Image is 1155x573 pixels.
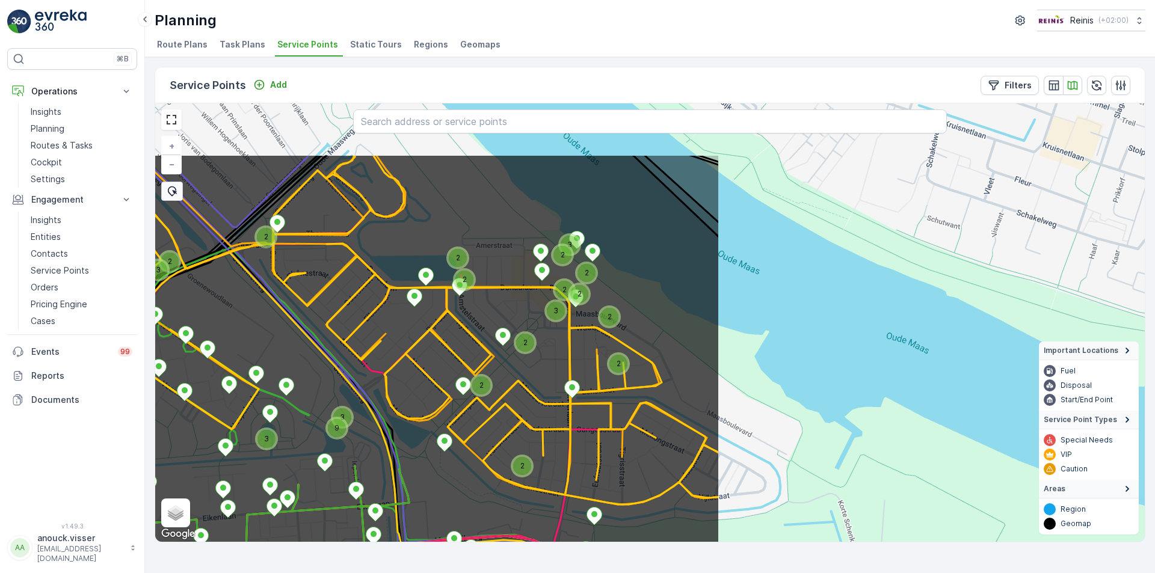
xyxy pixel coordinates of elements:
div: 3 [333,408,340,415]
p: Insights [31,106,61,118]
p: 99 [120,347,130,357]
a: Cases [26,313,137,329]
p: Contacts [31,248,68,260]
a: Events99 [7,340,137,364]
a: Routes & Tasks [26,137,137,154]
a: Contacts [26,245,137,262]
div: 2 [555,281,562,288]
a: Documents [7,388,137,412]
p: Start/End Point [1061,395,1113,405]
a: Entities [26,228,137,245]
div: Bulk Select [161,182,183,201]
span: Regions [414,38,448,51]
div: 2 [570,285,588,303]
p: Insights [31,214,61,226]
button: AAanouck.visser[EMAIL_ADDRESS][DOMAIN_NAME] [7,532,137,563]
p: Orders [31,281,58,293]
a: Layers [162,500,189,526]
p: Reinis [1070,14,1094,26]
div: 2 [516,334,534,352]
span: − [169,159,175,169]
p: Planning [155,11,217,30]
p: anouck.visser [37,532,124,544]
div: 3 [333,408,351,426]
span: Service Point Types [1044,415,1117,424]
p: ( +02:00 ) [1098,16,1129,25]
div: AA [10,538,29,557]
p: Reports [31,370,132,382]
p: Fuel [1061,366,1076,376]
p: ⌘B [117,54,129,64]
a: Zoom In [162,137,180,155]
div: 2 [472,376,479,384]
button: Operations [7,79,137,103]
a: Pricing Engine [26,296,137,313]
span: Task Plans [220,38,265,51]
img: logo [7,10,31,34]
input: Search address or service points [353,109,947,133]
p: Settings [31,173,65,185]
div: 9 [328,419,335,426]
a: Settings [26,171,137,188]
div: 2 [577,264,585,271]
div: 2 [516,334,523,341]
p: Routes & Tasks [31,139,93,152]
a: Planning [26,120,137,137]
div: 2 [609,355,627,373]
span: Service Points [277,38,338,51]
div: 2 [161,253,179,271]
a: Insights [26,103,137,120]
button: Reinis(+02:00) [1037,10,1145,31]
p: VIP [1061,450,1072,459]
span: Important Locations [1044,346,1118,355]
a: Service Points [26,262,137,279]
p: Service Points [31,265,89,277]
div: 2 [455,271,463,278]
div: 3 [149,261,167,279]
div: 3 [547,302,554,309]
div: 2 [513,457,520,464]
a: Reports [7,364,137,388]
div: 2 [577,264,596,282]
p: Caution [1061,464,1088,474]
div: 3 [149,261,156,268]
p: Operations [31,85,113,97]
div: 2 [600,308,608,315]
span: Geomaps [460,38,500,51]
p: Planning [31,123,64,135]
p: Documents [31,394,132,406]
a: Cockpit [26,154,137,171]
span: Areas [1044,484,1065,494]
span: Static Tours [350,38,402,51]
button: Add [248,78,292,92]
button: Engagement [7,188,137,212]
p: Service Points [170,77,246,94]
p: Filters [1005,79,1032,91]
a: Orders [26,279,137,296]
p: Disposal [1061,381,1092,390]
summary: Areas [1039,480,1139,498]
div: 2 [513,457,531,475]
div: 2 [553,246,561,253]
div: 3 [561,236,568,243]
summary: Important Locations [1039,342,1139,360]
div: 3 [257,430,276,448]
div: 2 [455,271,473,289]
p: Region [1061,504,1086,514]
div: 2 [600,308,618,326]
p: Events [31,346,111,358]
div: 2 [257,228,264,235]
a: Insights [26,212,137,228]
img: Google [158,526,198,542]
p: Entities [31,231,61,243]
a: Open this area in Google Maps (opens a new window) [158,526,198,542]
p: Add [270,79,287,91]
div: 3 [561,236,579,254]
img: logo_light-DOdMpM7g.png [35,10,87,34]
div: 2 [257,228,275,246]
div: 3 [257,430,265,437]
span: + [169,141,174,151]
p: [EMAIL_ADDRESS][DOMAIN_NAME] [37,544,124,563]
span: Route Plans [157,38,208,51]
div: 2 [555,281,573,299]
